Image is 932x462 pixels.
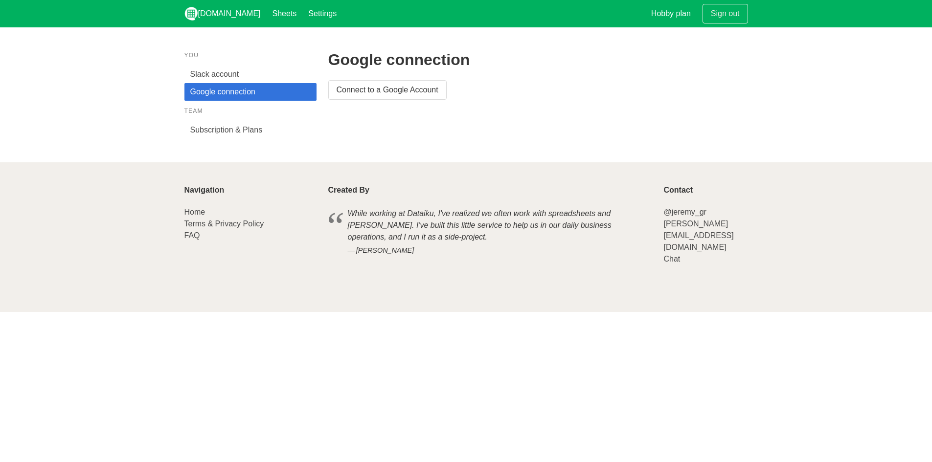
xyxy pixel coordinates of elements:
[663,255,680,263] a: Chat
[184,186,317,195] p: Navigation
[328,186,652,195] p: Created By
[184,66,317,83] a: Slack account
[184,231,200,240] a: FAQ
[328,80,447,100] a: Connect to a Google Account
[184,107,317,115] p: Team
[663,220,733,251] a: [PERSON_NAME][EMAIL_ADDRESS][DOMAIN_NAME]
[348,245,633,256] cite: [PERSON_NAME]
[703,4,748,23] a: Sign out
[663,186,748,195] p: Contact
[184,208,205,216] a: Home
[663,208,706,216] a: @jeremy_gr
[328,206,652,258] blockquote: While working at Dataiku, I've realized we often work with spreadsheets and [PERSON_NAME]. I've b...
[184,121,317,139] a: Subscription & Plans
[184,220,264,228] a: Terms & Privacy Policy
[328,51,748,68] h2: Google connection
[184,51,317,60] p: You
[184,7,198,21] img: logo_v2_white.png
[184,83,317,101] a: Google connection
